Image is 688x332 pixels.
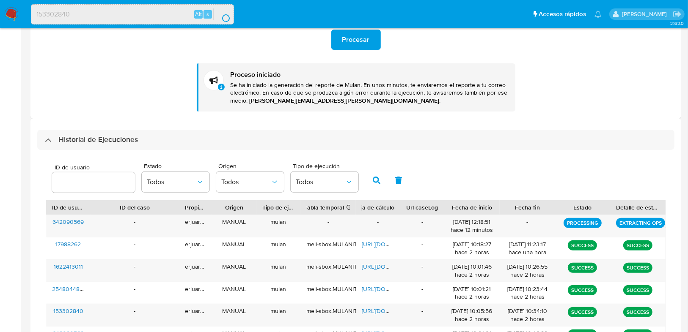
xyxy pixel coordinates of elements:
[31,9,234,20] input: Buscar usuario o caso...
[594,11,602,18] a: Notificaciones
[213,8,231,20] button: search-icon
[673,10,682,19] a: Salir
[206,10,209,18] span: s
[195,10,202,18] span: Alt
[622,10,670,18] p: erika.juarez@mercadolibre.com.mx
[670,20,684,27] span: 3.163.0
[539,10,586,19] span: Accesos rápidos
